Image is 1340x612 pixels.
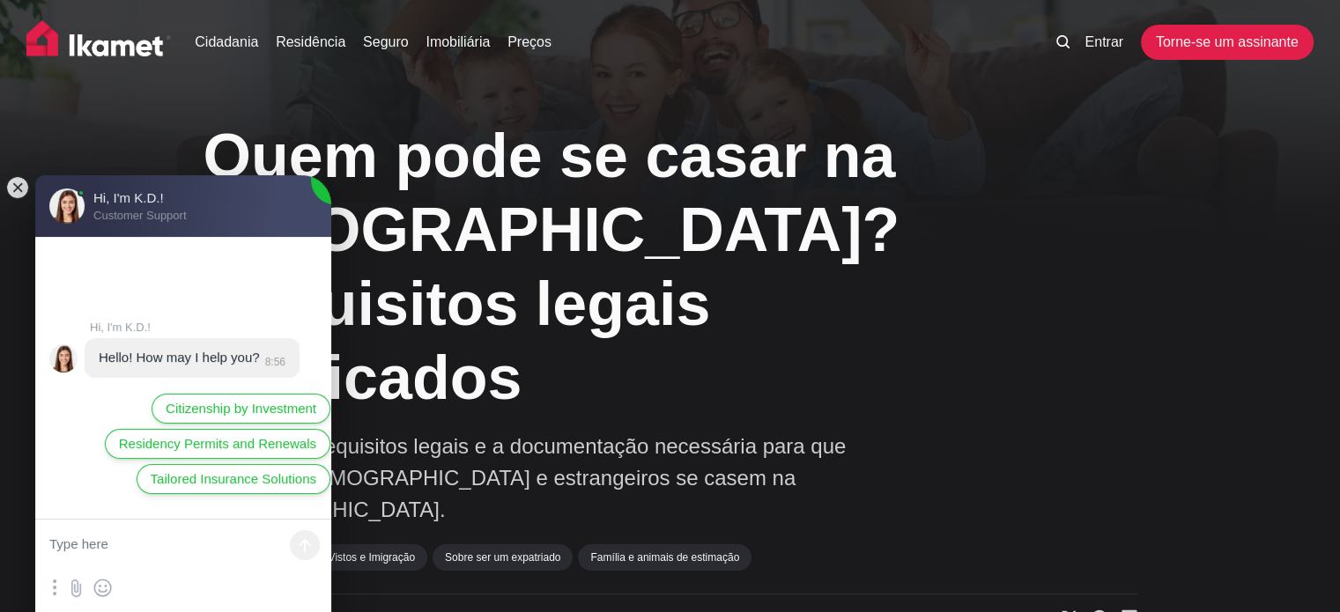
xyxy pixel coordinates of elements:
font: Seguro [363,34,409,49]
span: Tailored Insurance Solutions [151,469,316,489]
font: Residência [276,34,345,49]
font: Aprenda os requisitos legais e a documentação necessária para que cidadãos [DEMOGRAPHIC_DATA] e e... [204,434,847,521]
a: Torne-se um assinante [1141,25,1314,60]
font: Torne-se um assinante [1156,34,1299,49]
a: Seguro [363,32,409,53]
font: Sobre ser um expatriado [445,551,560,564]
jdiv: 8:56 [260,356,285,368]
jdiv: Hi, I'm K.D.! [90,321,318,334]
a: Preços [507,32,552,53]
a: Imobiliária [426,32,490,53]
font: Preços [507,34,552,49]
span: Residency Permits and Renewals [119,434,316,453]
span: Citizenship by Investment [166,399,316,418]
font: Quem pode se casar na [GEOGRAPHIC_DATA]? Requisitos legais explicados [204,122,900,412]
a: Vistos e Imigração [316,544,428,571]
jdiv: Hello! How may I help you? [99,350,260,365]
font: Imobiliária [426,34,490,49]
font: Cidadania [195,34,258,49]
font: Família e animais de estimação [590,551,739,564]
a: Família e animais de estimação [578,544,751,571]
font: Entrar [1085,34,1123,49]
img: Casa Ikamet [26,20,171,64]
a: Residência [276,32,345,53]
font: Vistos e Imigração [329,551,416,564]
a: Sobre ser um expatriado [433,544,573,571]
a: Cidadania [195,32,258,53]
jdiv: Hi, I'm K.D.! [49,344,78,372]
a: Entrar [1085,32,1123,53]
jdiv: 28.08.25 8:56:27 [85,338,300,378]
